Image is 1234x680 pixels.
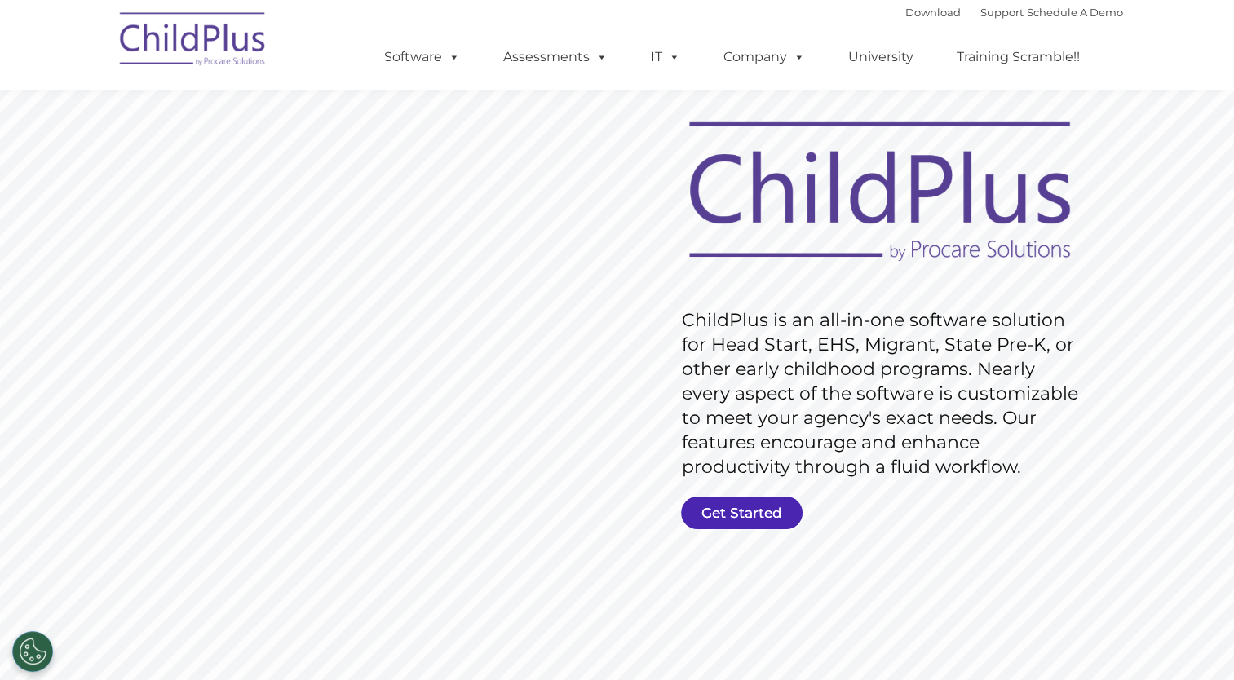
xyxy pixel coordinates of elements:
[487,41,624,73] a: Assessments
[368,41,476,73] a: Software
[681,497,803,529] a: Get Started
[905,6,961,19] a: Download
[12,631,53,672] button: Cookies Settings
[940,41,1096,73] a: Training Scramble!!
[832,41,930,73] a: University
[635,41,697,73] a: IT
[112,1,275,82] img: ChildPlus by Procare Solutions
[682,308,1086,479] rs-layer: ChildPlus is an all-in-one software solution for Head Start, EHS, Migrant, State Pre-K, or other ...
[1152,602,1234,680] iframe: Chat Widget
[905,6,1123,19] font: |
[980,6,1024,19] a: Support
[707,41,821,73] a: Company
[1027,6,1123,19] a: Schedule A Demo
